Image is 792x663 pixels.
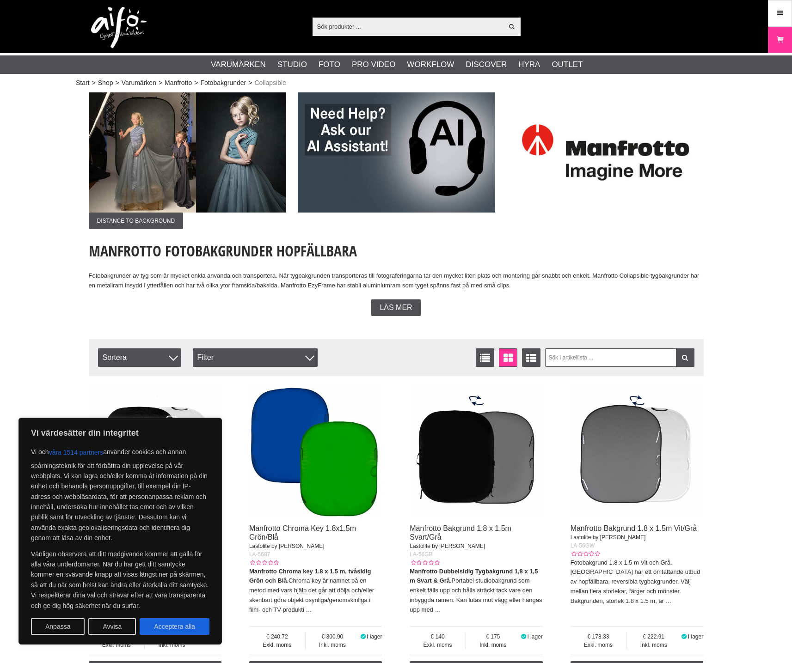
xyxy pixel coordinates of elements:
span: > [115,78,119,88]
span: Inkl. moms [306,641,360,649]
span: 222.91 [626,633,681,641]
span: Inkl. moms [466,641,520,649]
button: våra 1514 partners [49,444,104,461]
img: logo.png [91,7,147,49]
span: Lastolite by [PERSON_NAME] [571,534,646,541]
a: Fotobakgrunder [200,78,246,88]
a: Pro Video [352,59,395,71]
div: Kundbetyg: 0 [410,559,439,567]
p: Fotobakgrunder av tyg som är mycket enkla använda och transportera. När tygbakgrunden transporter... [89,271,704,291]
span: Lastolite by [PERSON_NAME] [410,543,485,549]
i: I lager [681,633,688,640]
img: Manfrotto Bakgrund 1.8 x 1.5m Svart/Grå [410,385,543,518]
a: … [666,597,672,604]
span: Inkl. moms [626,641,681,649]
a: Varumärken [122,78,156,88]
button: Anpassa [31,618,85,635]
p: Vänligen observera att ditt medgivande kommer att gälla för alla våra underdomäner. När du har ge... [31,549,209,611]
i: I lager [520,633,528,640]
span: Sortera [98,348,181,367]
p: Fotobakgrund 1.8 x 1.5 m Vit och Grå. [GEOGRAPHIC_DATA] har ett omfattande utbud av hopfällbara, ... [571,558,704,606]
span: LA-5687 [249,551,270,558]
span: 300.90 [306,633,360,641]
span: 140 [410,633,466,641]
a: Foto [319,59,340,71]
span: 240.72 [249,633,305,641]
a: … [306,606,312,613]
span: > [92,78,96,88]
span: > [194,78,198,88]
span: Exkl. moms [571,641,626,649]
strong: Manfrotto Chroma key 1.8 x 1.5 m, tvåsidig Grön och Blå. [249,568,371,584]
a: Fönstervisning [499,348,517,367]
p: Vi värdesätter din integritet [31,427,209,438]
span: Collapsible [254,78,286,88]
span: I lager [527,633,542,640]
a: Studio [277,59,307,71]
a: Annons:001 ban-man-collapsible-001.jpgDistance to background [89,92,286,229]
div: Kundbetyg: 0 [571,550,600,558]
span: Läs mer [380,304,412,312]
span: Exkl. moms [89,641,145,649]
span: Exkl. moms [410,641,466,649]
a: Start [76,78,90,88]
a: Discover [466,59,507,71]
p: Portabel studiobakgrund som enkelt fälls upp och hålls sträckt tack vare den inbyggda ramen. Kan ... [410,567,543,615]
a: Hyra [518,59,540,71]
div: Kundbetyg: 0 [249,559,279,567]
a: Manfrotto Bakgrund 1.8 x 1.5m Svart/Grå [410,524,511,541]
img: Annons:003 ban-manfrotto-logga.jpg [507,92,704,213]
a: Filtrera [676,348,694,367]
button: Avvisa [88,618,136,635]
a: Workflow [407,59,454,71]
a: Manfrotto Chroma Key 1.8x1.5m Grön/Blå [249,524,356,541]
span: 175 [466,633,520,641]
img: Annons:001 ban-man-collapsible-001.jpg [89,92,286,213]
img: Manfrotto Bakgrund 1.8 x 1.5m Vit/Grå [571,385,704,518]
a: Listvisning [476,348,494,367]
span: I lager [688,633,703,640]
a: … [435,606,441,613]
h1: Manfrotto Fotobakgrunder Hopfällbara [89,241,704,261]
div: Vi värdesätter din integritet [18,418,222,645]
input: Sök i artikellista ... [545,348,694,367]
span: Lastolite by [PERSON_NAME] [249,543,325,549]
a: Outlet [552,59,583,71]
span: LA-56GW [571,542,595,549]
span: Exkl. moms [249,641,305,649]
span: > [159,78,162,88]
a: Shop [98,78,113,88]
span: 178.33 [571,633,626,641]
strong: Manfrotto Dubbelsidig Tygbakgrund 1,8 x 1,5 m Svart & Grå. [410,568,538,584]
p: Vi och använder cookies och annan spårningsteknik för att förbättra din upplevelse på vår webbpla... [31,444,209,543]
p: Chroma key är namnet på en metod med vars hjälp det går att dölja och/eller skenbart göra objekt ... [249,567,382,615]
i: I lager [359,633,367,640]
span: I lager [367,633,382,640]
input: Sök produkter ... [313,19,503,33]
img: Manfrotto Bakgrund 1.8 x 1.5m Svart/Vit [89,385,222,518]
button: Acceptera alla [140,618,209,635]
a: Manfrotto [165,78,192,88]
img: Manfrotto Chroma Key 1.8x1.5m Grön/Blå [249,385,382,518]
img: Annons:002 ban-man-AIsean-eng.jpg [298,92,495,213]
a: Manfrotto Bakgrund 1.8 x 1.5m Vit/Grå [571,524,697,532]
span: > [248,78,252,88]
span: Inkl. moms [145,641,199,649]
div: Filter [193,348,318,367]
span: Distance to background [89,213,184,229]
a: Utökad listvisning [522,348,540,367]
span: LA-56GB [410,551,432,558]
a: Varumärken [211,59,266,71]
